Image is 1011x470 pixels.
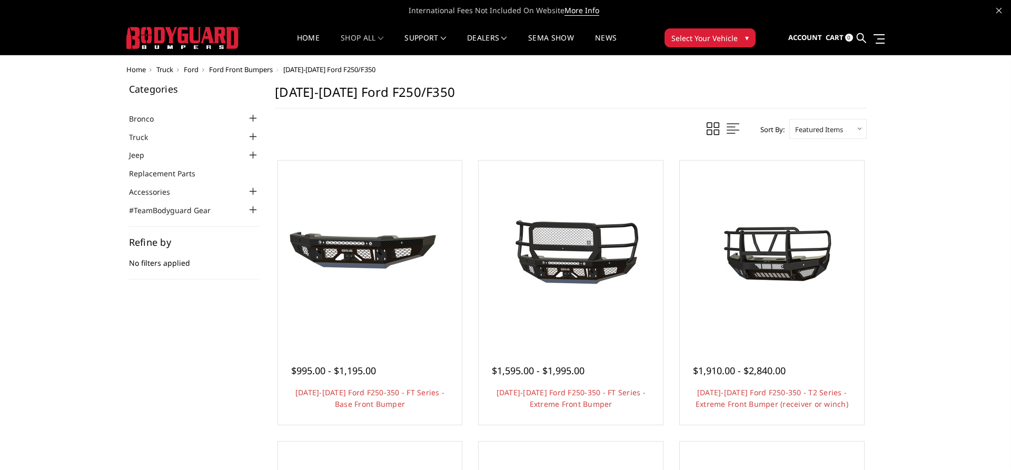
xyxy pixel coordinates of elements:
[129,132,161,143] a: Truck
[129,84,260,94] h5: Categories
[745,32,749,43] span: ▾
[291,364,376,377] span: $995.00 - $1,195.00
[755,122,785,137] label: Sort By:
[788,33,822,42] span: Account
[341,34,383,55] a: shop all
[209,65,273,74] a: Ford Front Bumpers
[275,84,867,108] h1: [DATE]-[DATE] Ford F250/F350
[826,33,844,42] span: Cart
[126,27,240,49] img: BODYGUARD BUMPERS
[156,65,173,74] a: Truck
[481,163,660,342] a: 2023-2025 Ford F250-350 - FT Series - Extreme Front Bumper 2023-2025 Ford F250-350 - FT Series - ...
[528,34,574,55] a: SEMA Show
[126,65,146,74] a: Home
[129,113,167,124] a: Bronco
[693,364,786,377] span: $1,910.00 - $2,840.00
[696,387,848,409] a: [DATE]-[DATE] Ford F250-350 - T2 Series - Extreme Front Bumper (receiver or winch)
[497,387,646,409] a: [DATE]-[DATE] Ford F250-350 - FT Series - Extreme Front Bumper
[671,33,738,44] span: Select Your Vehicle
[129,237,260,279] div: No filters applied
[283,65,375,74] span: [DATE]-[DATE] Ford F250/F350
[129,205,224,216] a: #TeamBodyguard Gear
[467,34,507,55] a: Dealers
[492,364,584,377] span: $1,595.00 - $1,995.00
[295,387,444,409] a: [DATE]-[DATE] Ford F250-350 - FT Series - Base Front Bumper
[688,205,856,299] img: 2023-2025 Ford F250-350 - T2 Series - Extreme Front Bumper (receiver or winch)
[281,163,460,342] a: 2023-2025 Ford F250-350 - FT Series - Base Front Bumper
[184,65,199,74] a: Ford
[404,34,446,55] a: Support
[564,5,599,16] a: More Info
[129,237,260,247] h5: Refine by
[129,149,157,161] a: Jeep
[297,34,320,55] a: Home
[129,168,209,179] a: Replacement Parts
[129,186,183,197] a: Accessories
[788,24,822,52] a: Account
[826,24,853,52] a: Cart 0
[665,28,756,47] button: Select Your Vehicle
[845,34,853,42] span: 0
[595,34,617,55] a: News
[285,213,454,292] img: 2023-2025 Ford F250-350 - FT Series - Base Front Bumper
[682,163,861,342] a: 2023-2025 Ford F250-350 - T2 Series - Extreme Front Bumper (receiver or winch) 2023-2025 Ford F25...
